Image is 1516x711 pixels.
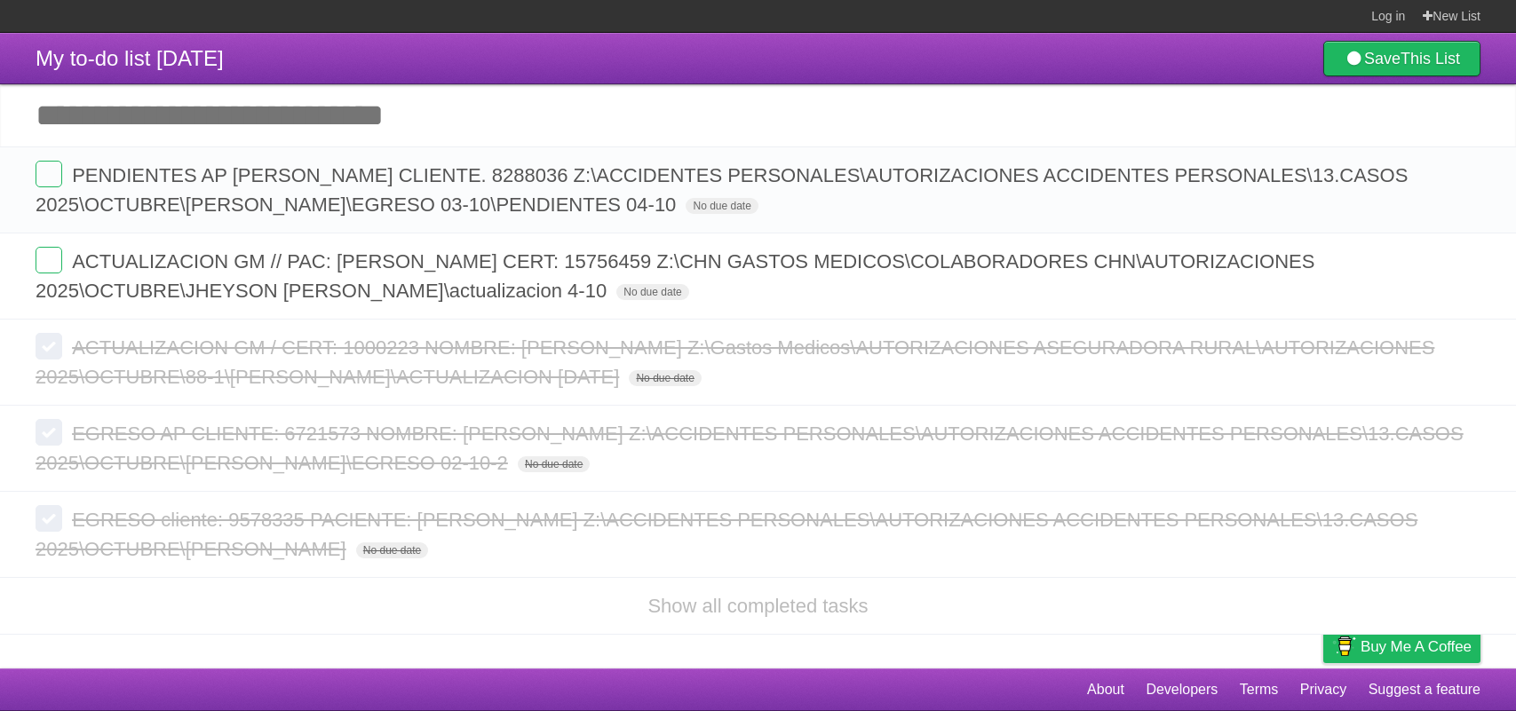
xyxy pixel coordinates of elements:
[36,161,62,187] label: Done
[356,542,428,558] span: No due date
[1300,673,1346,707] a: Privacy
[1323,41,1480,76] a: SaveThis List
[36,336,1434,388] span: ACTUALIZACION GM / CERT: 1000223 NOMBRE: [PERSON_NAME] Z:\Gastos Medicos\AUTORIZACIONES ASEGURADO...
[616,284,688,300] span: No due date
[1332,631,1356,661] img: Buy me a coffee
[1369,673,1480,707] a: Suggest a feature
[36,505,62,532] label: Done
[36,419,62,446] label: Done
[647,595,868,617] a: Show all completed tasks
[36,46,224,70] span: My to-do list [DATE]
[36,333,62,359] label: Done
[36,164,1408,216] span: PENDIENTES AP [PERSON_NAME] CLIENTE. 8288036 Z:\ACCIDENTES PERSONALES\AUTORIZACIONES ACCIDENTES P...
[1087,673,1124,707] a: About
[36,250,1314,302] span: ACTUALIZACION GM // PAC: [PERSON_NAME] CERT: 15756459 Z:\CHN GASTOS MEDICOS\COLABORADORES CHN\AUT...
[1240,673,1279,707] a: Terms
[36,247,62,273] label: Done
[686,198,758,214] span: No due date
[1401,50,1460,67] b: This List
[629,370,701,386] span: No due date
[1323,630,1480,663] a: Buy me a coffee
[1361,631,1472,662] span: Buy me a coffee
[36,423,1464,474] span: EGRESO AP CLIENTE: 6721573 NOMBRE: [PERSON_NAME] Z:\ACCIDENTES PERSONALES\AUTORIZACIONES ACCIDENT...
[1146,673,1218,707] a: Developers
[36,509,1417,560] span: EGRESO cliente: 9578335 PACIENTE: [PERSON_NAME] Z:\ACCIDENTES PERSONALES\AUTORIZACIONES ACCIDENTE...
[518,456,590,472] span: No due date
